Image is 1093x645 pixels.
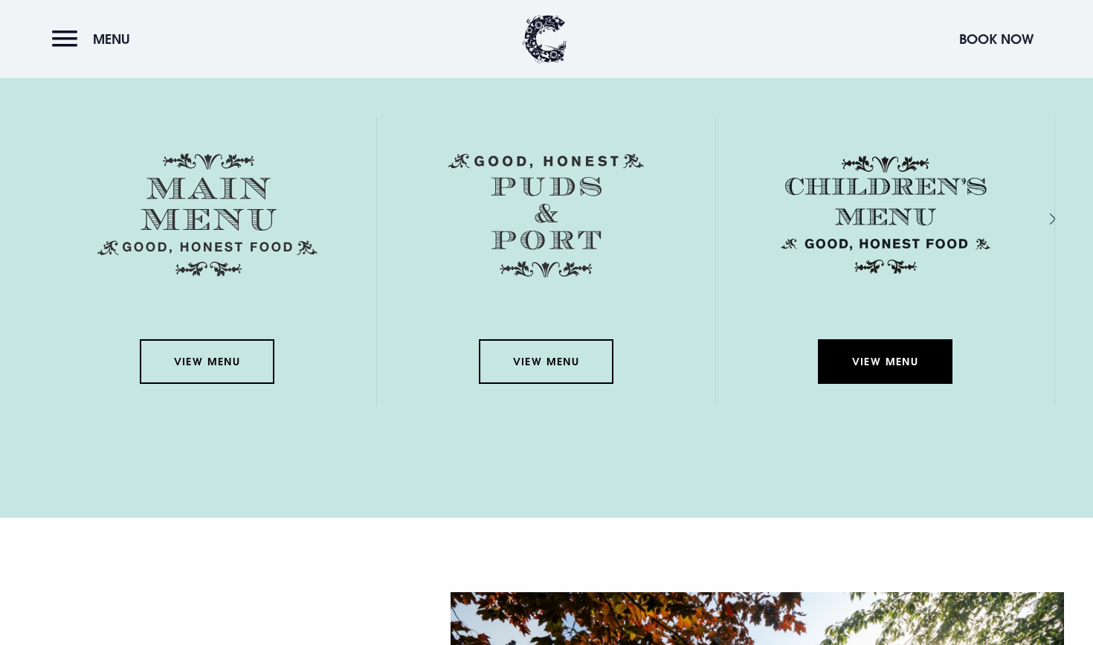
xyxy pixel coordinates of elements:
div: Next slide [1030,208,1044,230]
img: Menu puds and port [448,153,644,278]
a: View Menu [479,339,613,384]
img: Menu main menu [97,153,317,277]
img: Childrens Menu 1 [776,153,996,277]
span: Menu [93,31,130,48]
a: View Menu [140,339,274,384]
button: Book Now [952,23,1041,55]
button: Menu [52,23,138,55]
img: Clandeboye Lodge [523,15,567,63]
a: View Menu [818,339,952,384]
